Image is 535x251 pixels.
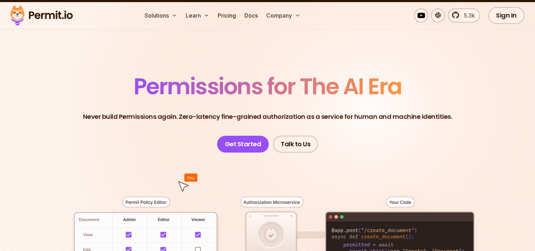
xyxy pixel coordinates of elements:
[460,11,475,20] span: 5.3k
[183,8,212,22] button: Learn
[215,8,239,22] a: Pricing
[134,71,402,102] span: Permissions for The AI Era
[263,8,303,22] button: Company
[242,8,261,22] a: Docs
[448,8,480,22] a: 5.3k
[142,8,180,22] button: Solutions
[273,136,318,153] a: Talk to Us
[488,7,524,24] a: Sign In
[83,112,452,122] p: Never build Permissions again. Zero-latency fine-grained authorization as a service for human and...
[217,136,269,153] a: Get Started
[7,4,76,27] img: Permit logo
